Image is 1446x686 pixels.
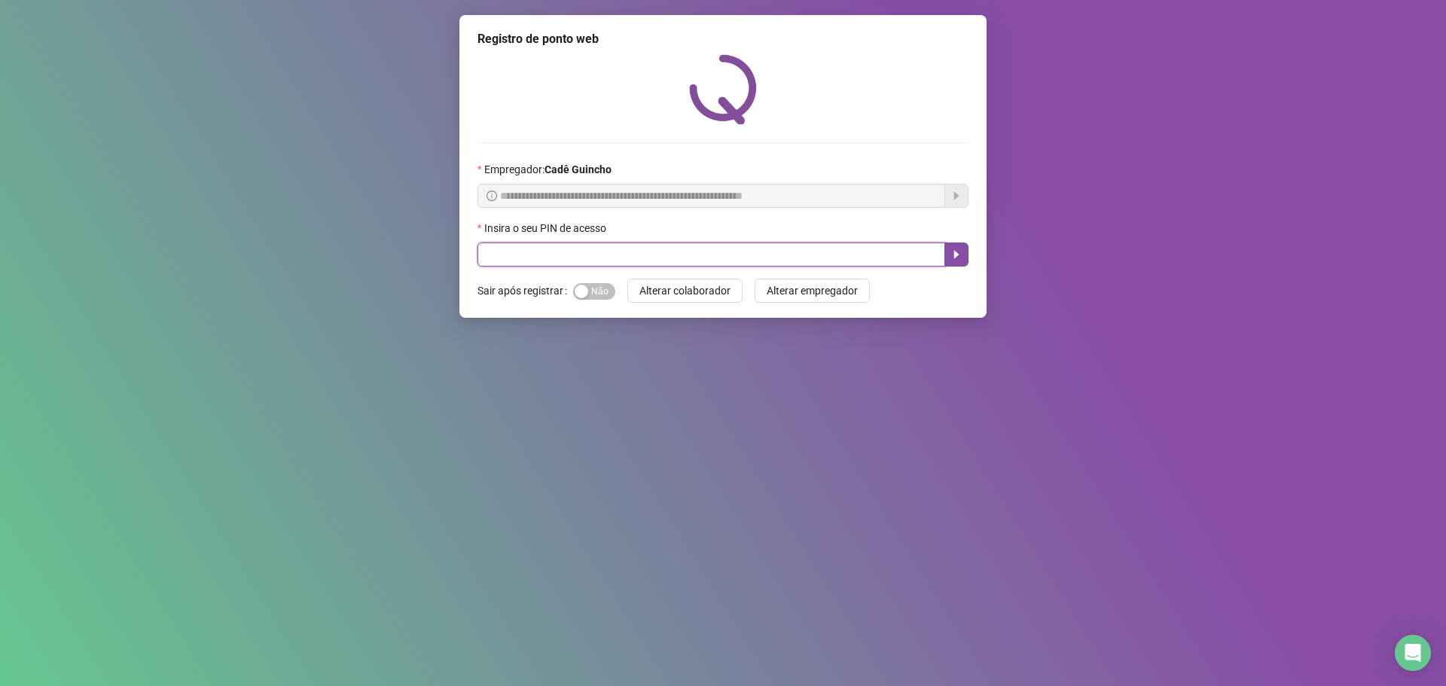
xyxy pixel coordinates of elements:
strong: Cadê Guincho [545,163,612,175]
span: info-circle [487,191,497,201]
span: Alterar colaborador [639,282,731,299]
div: Open Intercom Messenger [1395,635,1431,671]
span: caret-right [950,248,962,261]
label: Sair após registrar [477,279,573,303]
div: Registro de ponto web [477,30,969,48]
span: Alterar empregador [767,282,858,299]
label: Insira o seu PIN de acesso [477,220,616,236]
button: Alterar empregador [755,279,870,303]
button: Alterar colaborador [627,279,743,303]
img: QRPoint [689,54,757,124]
span: Empregador : [484,161,612,178]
